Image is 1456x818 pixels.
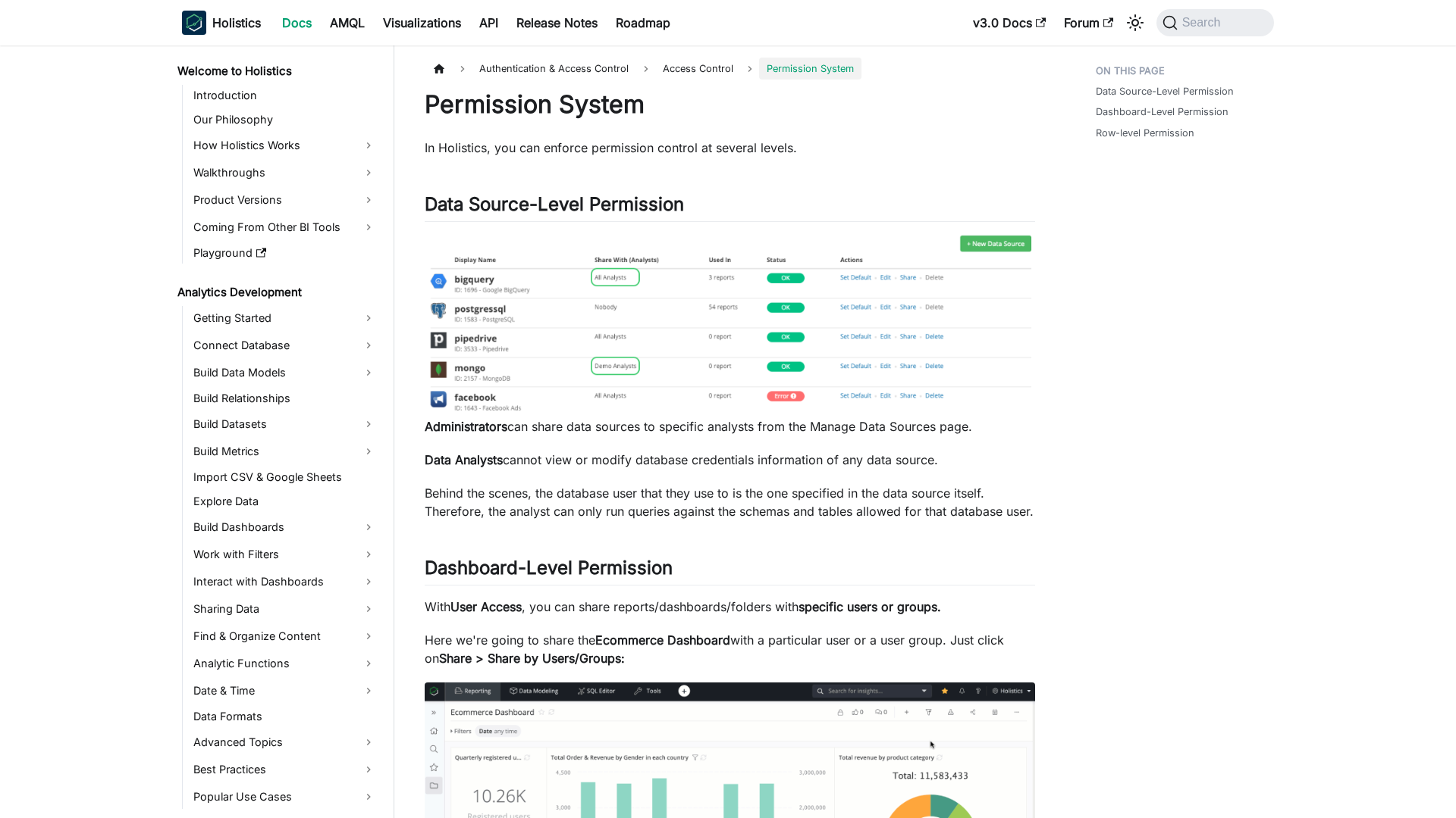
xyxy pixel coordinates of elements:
[425,451,1035,469] p: cannot view or modify database credentials information of any data source.
[655,58,741,80] a: Access Control
[1178,16,1230,30] span: Search
[189,730,381,754] a: Advanced Topics
[189,439,381,464] a: Build Metrics
[425,484,1035,520] p: Behind the scenes, the database user that they use to is the one specified in the data source its...
[425,58,1035,80] nav: Breadcrumbs
[189,242,381,264] a: Playground
[189,412,381,436] a: Build Datasets
[470,11,507,35] a: API
[189,333,381,357] a: Connect Database
[1123,11,1147,35] button: Switch between dark and light mode (currently system mode)
[607,11,679,35] a: Roadmap
[189,624,381,648] a: Find & Organize Content
[173,282,381,303] a: Analytics Development
[189,188,381,212] a: Product Versions
[273,11,321,35] a: Docs
[374,11,470,35] a: Visualizations
[189,161,381,185] a: Walkthroughs
[189,570,381,594] a: Interact with Dashboards
[189,679,381,703] a: Date & Time
[189,109,381,130] a: Our Philosophy
[1096,84,1234,98] a: Data Source-Level Permission
[189,651,381,676] a: Analytic Functions
[182,11,206,35] img: Holistics
[189,757,381,782] a: Best Practices
[189,785,381,809] a: Popular Use Cases
[189,706,381,727] a: Data Formats
[189,388,381,409] a: Build Relationships
[472,58,636,80] span: Authentication & Access Control
[425,417,1035,436] p: can share data sources to specific analysts from the Manage Data Sources page.
[321,11,374,35] a: AMQL
[759,58,861,80] span: Permission System
[189,215,381,239] a: Coming From Other BI Tools
[1156,9,1274,36] button: Search (Command+K)
[167,45,394,818] nav: Docs sidebar
[425,598,1035,616] p: With , you can share reports/dashboards/folders with
[425,89,1035,120] h1: Permission System
[189,467,381,488] a: Import CSV & Google Sheets
[189,306,381,330] a: Getting Started
[189,133,381,158] a: How Holistics Works
[964,11,1055,35] a: v3.0 Docs
[189,597,381,621] a: Sharing Data
[1055,11,1122,35] a: Forum
[425,631,1035,667] p: Here we're going to share the with a particular user or a user group. Just click on
[1096,105,1228,119] a: Dashboard-Level Permission
[182,11,261,35] a: HolisticsHolisticsHolistics
[173,61,381,82] a: Welcome to Holistics
[663,63,733,74] span: Access Control
[425,193,1035,222] h2: Data Source-Level Permission
[425,139,1035,157] p: In Holistics, you can enforce permission control at several levels.
[212,14,261,32] b: Holistics
[799,599,941,614] strong: specific users or groups.
[189,361,381,385] a: Build Data Models
[425,419,507,434] strong: Administrators
[595,632,730,648] strong: Ecommerce Dashboard
[425,452,503,467] strong: Data Analysts
[189,491,381,512] a: Explore Data
[425,557,1035,585] h2: Dashboard-Level Permission
[439,651,625,666] strong: Share > Share by Users/Groups:
[425,58,453,80] a: Home page
[189,542,381,567] a: Work with Filters
[189,515,381,539] a: Build Dashboards
[189,85,381,106] a: Introduction
[1096,126,1194,140] a: Row-level Permission
[450,599,522,614] strong: User Access
[507,11,607,35] a: Release Notes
